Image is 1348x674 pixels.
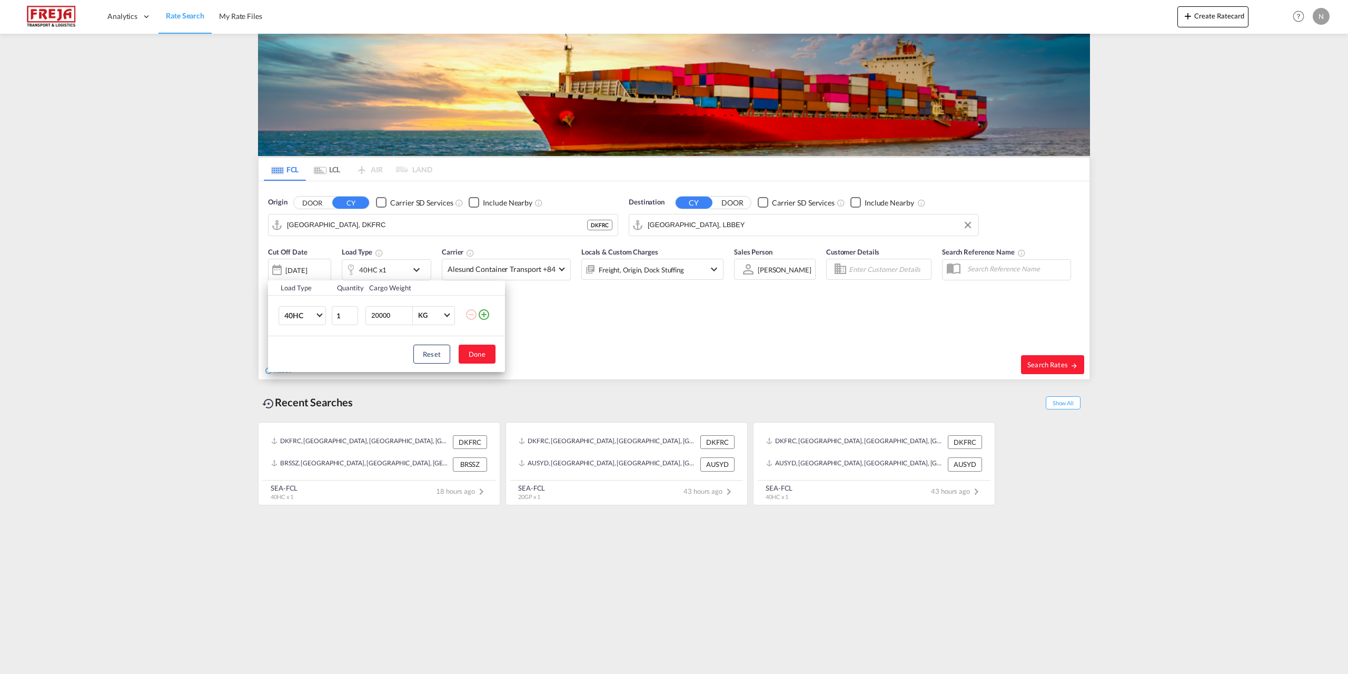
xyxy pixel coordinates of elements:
span: 40HC [284,310,315,321]
th: Load Type [268,280,331,296]
md-icon: icon-plus-circle-outline [478,308,490,321]
md-icon: icon-minus-circle-outline [465,308,478,321]
input: Enter Weight [370,307,412,325]
div: Cargo Weight [369,283,459,292]
button: Done [459,345,495,364]
th: Quantity [331,280,363,296]
div: KG [418,311,428,319]
button: Reset [413,345,450,364]
md-select: Choose: 40HC [279,306,326,325]
input: Qty [332,306,358,325]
